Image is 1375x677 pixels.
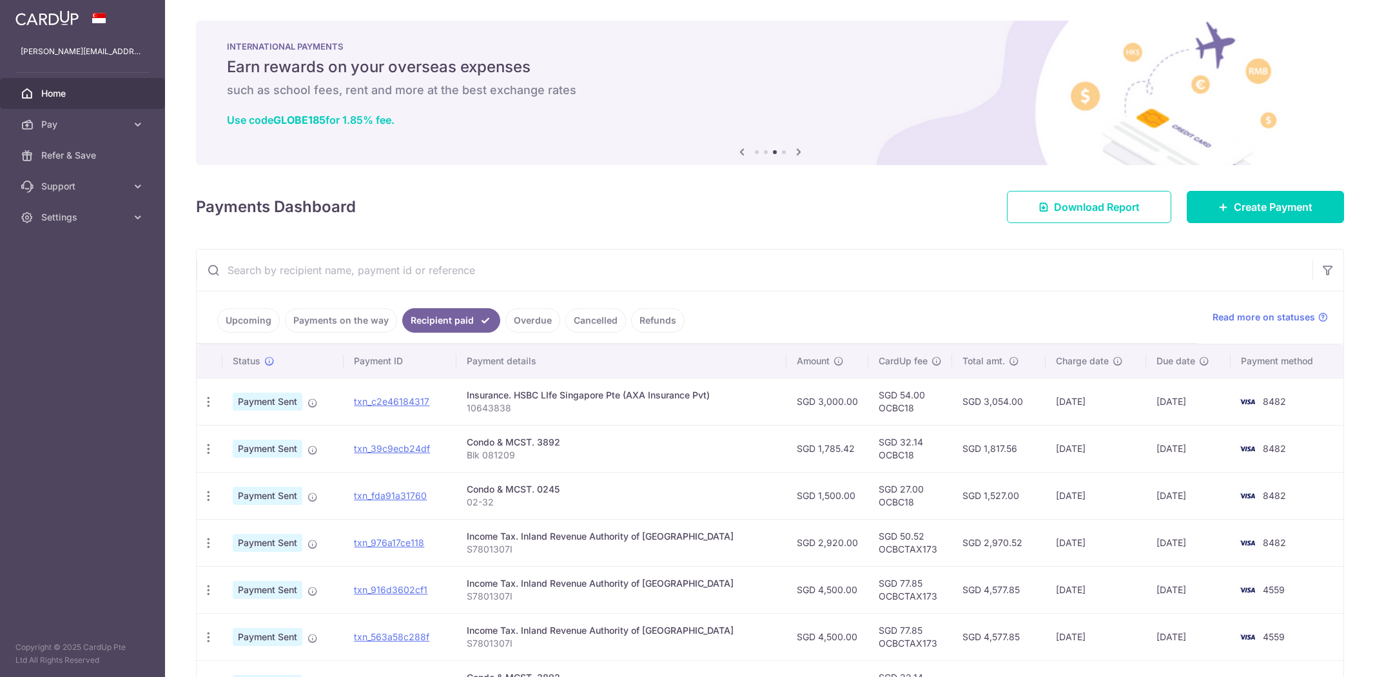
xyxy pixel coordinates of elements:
[233,440,302,458] span: Payment Sent
[41,87,126,100] span: Home
[1234,394,1260,409] img: Bank Card
[565,308,626,333] a: Cancelled
[467,449,776,462] p: Blk 081209
[41,149,126,162] span: Refer & Save
[41,118,126,131] span: Pay
[285,308,397,333] a: Payments on the way
[233,487,302,505] span: Payment Sent
[1292,638,1362,671] iframe: Opens a widget where you can find more information
[196,195,356,219] h4: Payments Dashboard
[1213,311,1328,324] a: Read more on statuses
[786,378,868,425] td: SGD 3,000.00
[467,543,776,556] p: S7801307I
[631,308,685,333] a: Refunds
[1156,355,1195,368] span: Due date
[786,472,868,519] td: SGD 1,500.00
[227,41,1313,52] p: INTERNATIONAL PAYMENTS
[227,57,1313,77] h5: Earn rewards on your overseas expenses
[197,250,1312,291] input: Search by recipient name, payment id or reference
[1234,488,1260,504] img: Bank Card
[1263,490,1286,501] span: 8482
[15,10,79,26] img: CardUp
[1146,613,1231,660] td: [DATE]
[868,613,952,660] td: SGD 77.85 OCBCTAX173
[354,537,424,548] a: txn_976a17ce118
[233,534,302,552] span: Payment Sent
[1263,631,1285,642] span: 4559
[505,308,560,333] a: Overdue
[1263,537,1286,548] span: 8482
[1263,396,1286,407] span: 8482
[1234,629,1260,645] img: Bank Card
[868,378,952,425] td: SGD 54.00 OCBC18
[786,613,868,660] td: SGD 4,500.00
[354,584,427,595] a: txn_916d3602cf1
[41,211,126,224] span: Settings
[952,378,1046,425] td: SGD 3,054.00
[41,180,126,193] span: Support
[467,577,776,590] div: Income Tax. Inland Revenue Authority of [GEOGRAPHIC_DATA]
[1146,519,1231,566] td: [DATE]
[196,21,1344,165] img: International Payment Banner
[952,519,1046,566] td: SGD 2,970.52
[1187,191,1344,223] a: Create Payment
[354,443,430,454] a: txn_39c9ecb24df
[879,355,928,368] span: CardUp fee
[952,613,1046,660] td: SGD 4,577.85
[467,402,776,415] p: 10643838
[1007,191,1171,223] a: Download Report
[21,45,144,58] p: [PERSON_NAME][EMAIL_ADDRESS][DOMAIN_NAME]
[227,113,395,126] a: Use codeGLOBE185for 1.85% fee.
[344,344,456,378] th: Payment ID
[227,83,1313,98] h6: such as school fees, rent and more at the best exchange rates
[402,308,500,333] a: Recipient paid
[962,355,1005,368] span: Total amt.
[786,425,868,472] td: SGD 1,785.42
[233,628,302,646] span: Payment Sent
[456,344,786,378] th: Payment details
[868,519,952,566] td: SGD 50.52 OCBCTAX173
[1146,472,1231,519] td: [DATE]
[467,389,776,402] div: Insurance. HSBC LIfe Singapore Pte (AXA Insurance Pvt)
[233,393,302,411] span: Payment Sent
[952,472,1046,519] td: SGD 1,527.00
[1046,378,1146,425] td: [DATE]
[786,519,868,566] td: SGD 2,920.00
[1046,472,1146,519] td: [DATE]
[1234,582,1260,598] img: Bank Card
[1234,199,1312,215] span: Create Payment
[233,581,302,599] span: Payment Sent
[467,530,776,543] div: Income Tax. Inland Revenue Authority of [GEOGRAPHIC_DATA]
[1046,613,1146,660] td: [DATE]
[354,396,429,407] a: txn_c2e46184317
[868,566,952,613] td: SGD 77.85 OCBCTAX173
[467,590,776,603] p: S7801307I
[952,566,1046,613] td: SGD 4,577.85
[1046,566,1146,613] td: [DATE]
[1146,378,1231,425] td: [DATE]
[467,483,776,496] div: Condo & MCST. 0245
[467,637,776,650] p: S7801307I
[868,425,952,472] td: SGD 32.14 OCBC18
[354,631,429,642] a: txn_563a58c288f
[1213,311,1315,324] span: Read more on statuses
[1231,344,1343,378] th: Payment method
[868,472,952,519] td: SGD 27.00 OCBC18
[797,355,830,368] span: Amount
[1263,443,1286,454] span: 8482
[1146,566,1231,613] td: [DATE]
[1056,355,1109,368] span: Charge date
[1234,441,1260,456] img: Bank Card
[1263,584,1285,595] span: 4559
[467,624,776,637] div: Income Tax. Inland Revenue Authority of [GEOGRAPHIC_DATA]
[217,308,280,333] a: Upcoming
[1234,535,1260,551] img: Bank Card
[1146,425,1231,472] td: [DATE]
[952,425,1046,472] td: SGD 1,817.56
[1046,425,1146,472] td: [DATE]
[1054,199,1140,215] span: Download Report
[354,490,427,501] a: txn_fda91a31760
[467,496,776,509] p: 02-32
[786,566,868,613] td: SGD 4,500.00
[1046,519,1146,566] td: [DATE]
